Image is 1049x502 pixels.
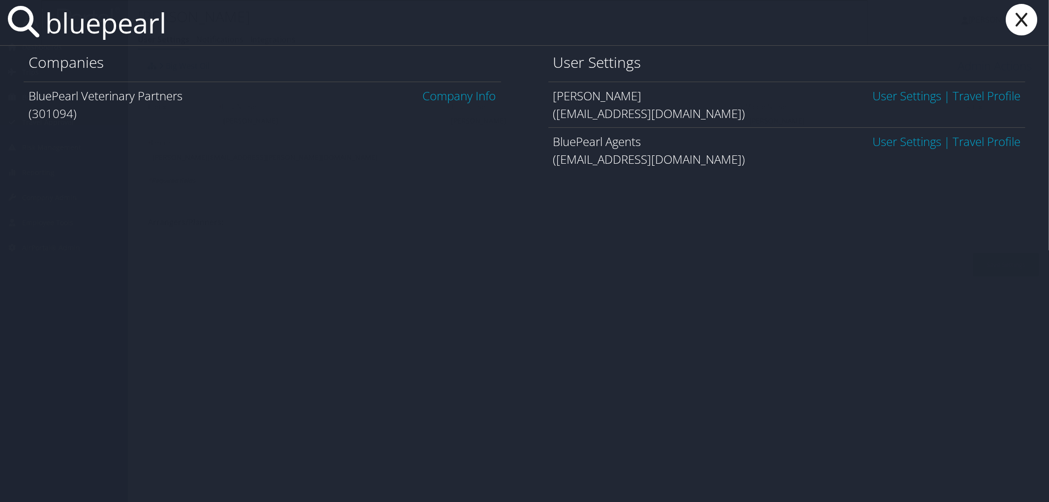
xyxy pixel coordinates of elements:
a: User Settings [872,88,941,104]
span: [PERSON_NAME] [553,88,642,104]
span: BluePearl Agents [553,133,641,149]
span: BluePearl Veterinary Partners [29,88,182,104]
a: User Settings [872,133,941,149]
span: | [941,88,953,104]
div: ([EMAIL_ADDRESS][DOMAIN_NAME]) [553,105,1021,122]
a: Company Info [423,88,496,104]
div: (301094) [29,105,496,122]
a: View OBT Profile [953,88,1020,104]
a: View OBT Profile [953,133,1020,149]
h1: User Settings [553,52,1021,73]
div: ([EMAIL_ADDRESS][DOMAIN_NAME]) [553,150,1021,168]
h1: Companies [29,52,496,73]
span: | [941,133,953,149]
